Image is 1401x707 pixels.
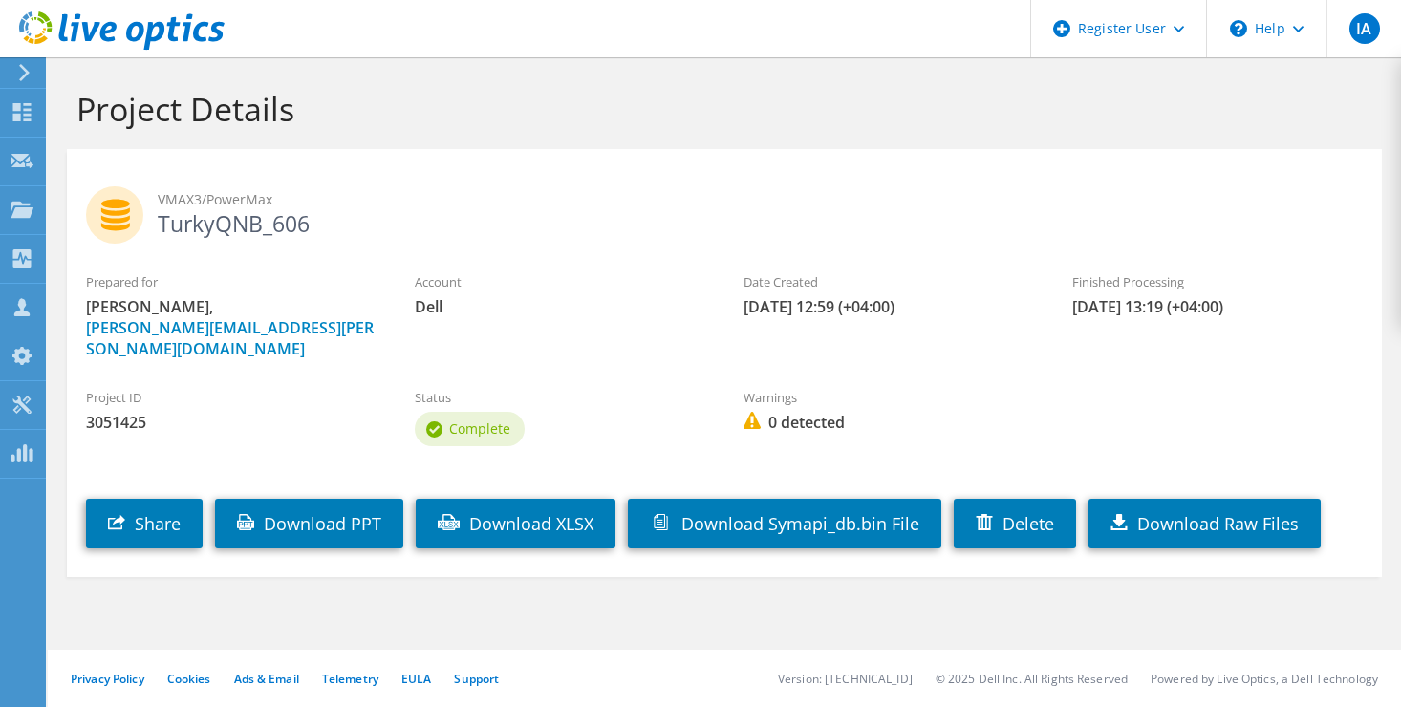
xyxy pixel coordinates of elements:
span: Complete [449,419,510,438]
a: Share [86,499,203,548]
a: Download XLSX [416,499,615,548]
span: IA [1349,13,1380,44]
a: Cookies [167,671,211,687]
span: 0 detected [744,412,1034,433]
a: Telemetry [322,671,378,687]
a: [PERSON_NAME][EMAIL_ADDRESS][PERSON_NAME][DOMAIN_NAME] [86,317,374,359]
svg: \n [1230,20,1247,37]
h1: Project Details [76,89,1363,129]
span: [PERSON_NAME], [86,296,377,359]
li: Powered by Live Optics, a Dell Technology [1151,671,1378,687]
span: [DATE] 13:19 (+04:00) [1072,296,1363,317]
a: Delete [954,499,1076,548]
label: Prepared for [86,272,377,291]
label: Status [415,388,705,407]
a: Download PPT [215,499,403,548]
label: Project ID [86,388,377,407]
span: [DATE] 12:59 (+04:00) [744,296,1034,317]
label: Date Created [744,272,1034,291]
span: Dell [415,296,705,317]
a: Download Symapi_db.bin File [628,499,941,548]
h2: TurkyQNB_606 [86,186,1363,234]
span: VMAX3/PowerMax [158,189,1363,210]
label: Warnings [744,388,1034,407]
a: Support [454,671,499,687]
a: Ads & Email [234,671,299,687]
a: Download Raw Files [1088,499,1321,548]
label: Account [415,272,705,291]
label: Finished Processing [1072,272,1363,291]
li: Version: [TECHNICAL_ID] [778,671,913,687]
a: EULA [401,671,431,687]
span: 3051425 [86,412,377,433]
li: © 2025 Dell Inc. All Rights Reserved [936,671,1128,687]
a: Privacy Policy [71,671,144,687]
